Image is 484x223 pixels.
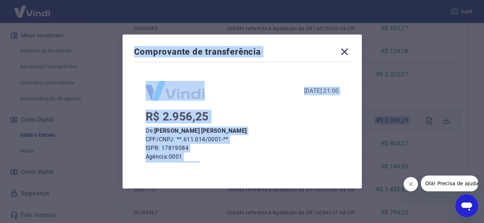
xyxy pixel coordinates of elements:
[455,194,478,217] iframe: Botão para abrir a janela de mensagens
[146,161,339,170] p: Conta: 000005018-7
[4,5,61,11] span: Olá! Precisa de ajuda?
[134,46,350,60] div: Comprovante de transferência
[146,153,339,161] p: Agência: 0001
[146,110,209,123] span: R$ 2.956,25
[146,144,339,153] p: ISPB: 17819084
[146,127,339,135] p: De:
[304,87,339,95] div: [DATE] 21:00
[421,176,478,191] iframe: Mensagem da empresa
[146,135,339,144] p: CPF/CNPJ: **.611.014/0001-**
[404,177,418,191] iframe: Fechar mensagem
[154,127,247,134] b: [PERSON_NAME] [PERSON_NAME]
[146,81,205,101] img: Logo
